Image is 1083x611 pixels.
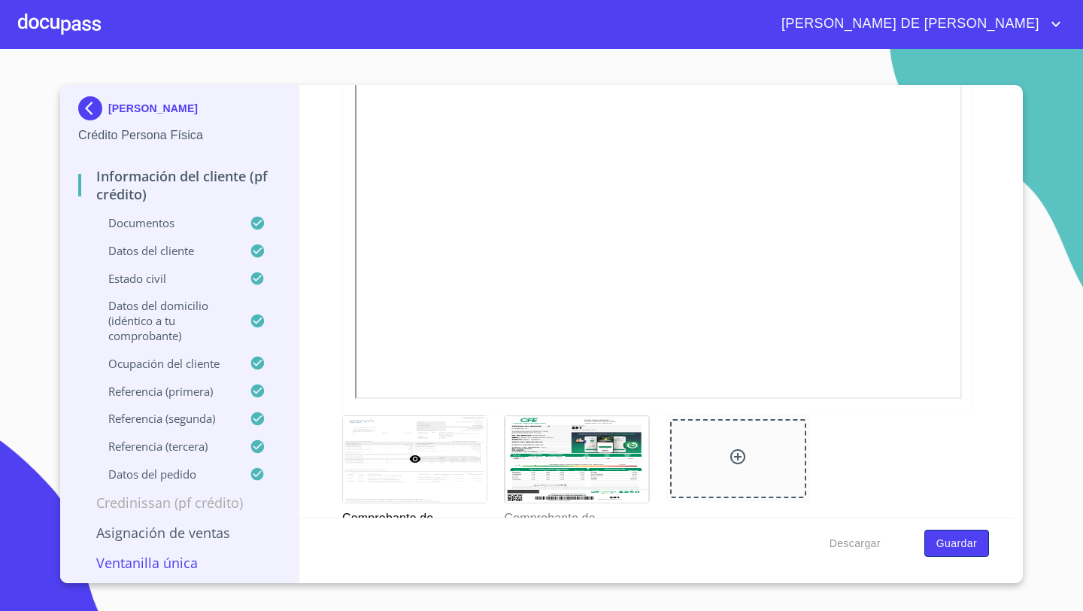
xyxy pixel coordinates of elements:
span: [PERSON_NAME] DE [PERSON_NAME] [770,12,1047,36]
p: [PERSON_NAME] [108,102,198,114]
div: [PERSON_NAME] [78,96,281,126]
img: Docupass spot blue [78,96,108,120]
p: Datos del pedido [78,467,250,482]
img: Comprobante de Domicilio [505,416,648,503]
span: Descargar [830,534,881,553]
p: Credinissan (PF crédito) [78,494,281,512]
p: Comprobante de Domicilio [342,503,486,546]
p: Estado Civil [78,271,250,286]
p: Información del cliente (PF crédito) [78,167,281,203]
p: Referencia (tercera) [78,439,250,454]
p: Ventanilla única [78,554,281,572]
button: Descargar [824,530,887,558]
span: Guardar [936,534,977,553]
p: Ocupación del Cliente [78,356,250,371]
p: Referencia (segunda) [78,411,250,426]
p: Comprobante de Domicilio [504,503,648,546]
p: Datos del domicilio (idéntico a tu comprobante) [78,298,250,343]
p: Documentos [78,215,250,230]
p: Datos del cliente [78,243,250,258]
button: Guardar [924,530,989,558]
p: Referencia (primera) [78,384,250,399]
button: account of current user [770,12,1065,36]
p: Crédito Persona Física [78,126,281,144]
p: Asignación de Ventas [78,524,281,542]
